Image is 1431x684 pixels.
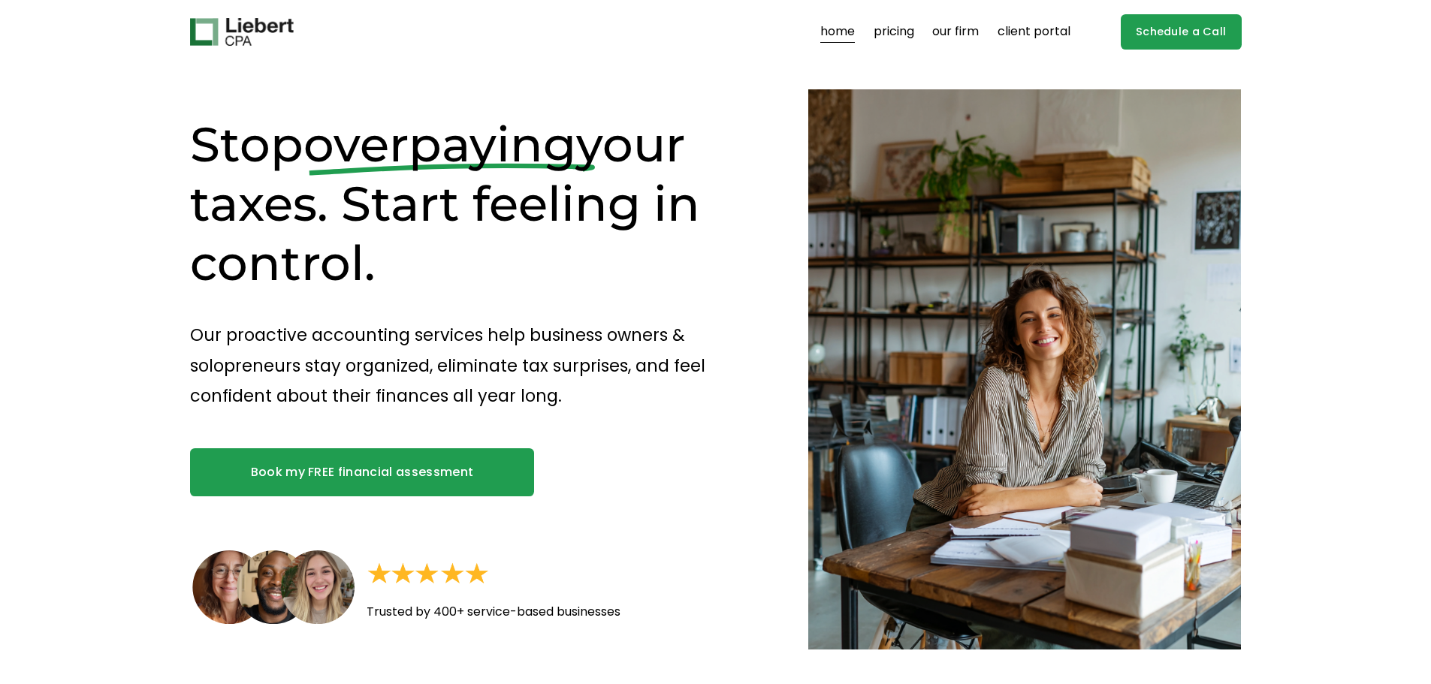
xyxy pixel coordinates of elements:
a: our firm [932,20,979,44]
img: Liebert CPA [190,18,294,47]
span: overpaying [303,115,576,173]
a: Schedule a Call [1121,14,1242,50]
a: home [820,20,855,44]
p: Our proactive accounting services help business owners & solopreneurs stay organized, eliminate t... [190,320,756,411]
p: Trusted by 400+ service-based businesses [367,601,711,623]
a: Book my FREE financial assessment [190,448,535,496]
h1: Stop your taxes. Start feeling in control. [190,115,756,293]
a: client portal [998,20,1070,44]
a: pricing [874,20,914,44]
